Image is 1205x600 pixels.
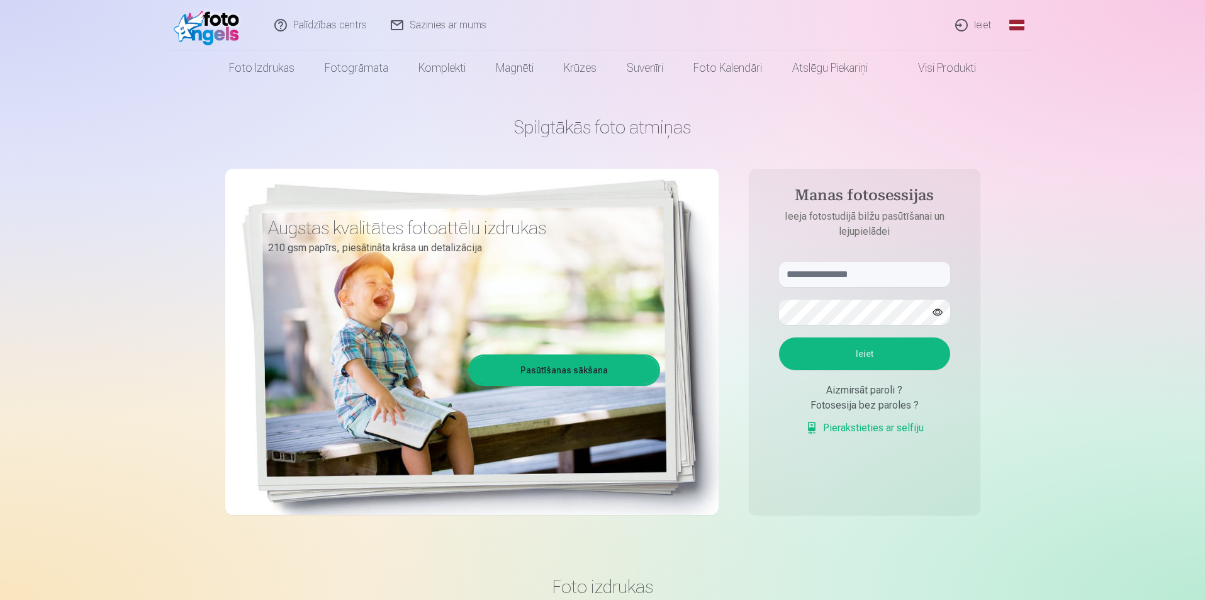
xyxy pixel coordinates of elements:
div: Aizmirsāt paroli ? [779,383,950,398]
a: Krūzes [549,50,612,86]
a: Visi produkti [883,50,991,86]
a: Foto izdrukas [214,50,310,86]
a: Foto kalendāri [678,50,777,86]
a: Suvenīri [612,50,678,86]
a: Fotogrāmata [310,50,403,86]
button: Ieiet [779,337,950,370]
p: Ieeja fotostudijā bilžu pasūtīšanai un lejupielādei [766,209,963,239]
a: Komplekti [403,50,481,86]
img: /fa1 [174,5,246,45]
a: Atslēgu piekariņi [777,50,883,86]
a: Magnēti [481,50,549,86]
h1: Spilgtākās foto atmiņas [225,116,980,139]
p: 210 gsm papīrs, piesātināta krāsa un detalizācija [268,239,651,257]
h3: Augstas kvalitātes fotoattēlu izdrukas [268,217,651,239]
h3: Foto izdrukas [235,575,970,598]
h4: Manas fotosessijas [766,186,963,209]
a: Pasūtīšanas sākšana [470,356,658,384]
a: Pierakstieties ar selfiju [805,421,924,436]
div: Fotosesija bez paroles ? [779,398,950,413]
